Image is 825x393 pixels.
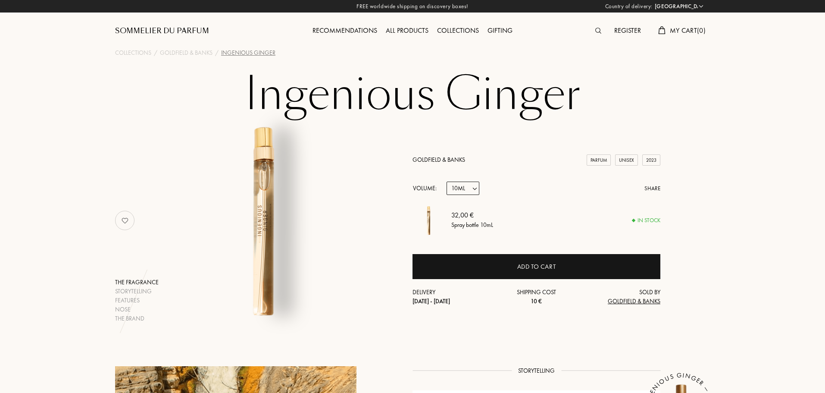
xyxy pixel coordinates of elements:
a: Goldfield & Banks [412,156,465,163]
div: All products [381,25,433,37]
div: Register [610,25,645,37]
div: Unisex [615,154,638,166]
div: The fragrance [115,278,159,287]
div: Ingenious Ginger [221,48,275,57]
div: 32,00 € [451,210,493,220]
div: Nose [115,305,159,314]
div: Features [115,296,159,305]
div: Spray bottle 10mL [451,220,493,230]
div: Parfum [587,154,611,166]
a: Sommelier du Parfum [115,26,209,36]
div: Sold by [578,288,660,306]
div: / [154,48,157,57]
div: / [215,48,219,57]
div: The brand [115,314,159,323]
a: Recommendations [308,26,381,35]
div: Gifting [483,25,517,37]
img: Ingenious Ginger Goldfield & Banks [412,204,445,236]
span: My Cart ( 0 ) [670,26,706,35]
a: Collections [115,48,151,57]
div: In stock [632,216,660,225]
a: Gifting [483,26,517,35]
div: Storytelling [115,287,159,296]
a: Collections [433,26,483,35]
a: Goldfield & Banks [160,48,212,57]
span: Goldfield & Banks [608,297,660,305]
div: Delivery [412,288,495,306]
span: Country of delivery: [605,2,653,11]
a: Register [610,26,645,35]
img: cart.svg [658,26,665,34]
div: Share [644,184,660,193]
div: 2023 [642,154,660,166]
img: search_icn.svg [595,28,601,34]
span: 10 € [531,297,542,305]
img: no_like_p.png [116,212,134,229]
a: All products [381,26,433,35]
img: Ingenious Ginger Goldfield & Banks [157,110,371,323]
div: Shipping cost [495,288,578,306]
div: Volume: [412,182,441,195]
div: Add to cart [517,262,556,272]
div: Collections [433,25,483,37]
span: [DATE] - [DATE] [412,297,450,305]
div: Recommendations [308,25,381,37]
h1: Ingenious Ginger [197,71,628,118]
